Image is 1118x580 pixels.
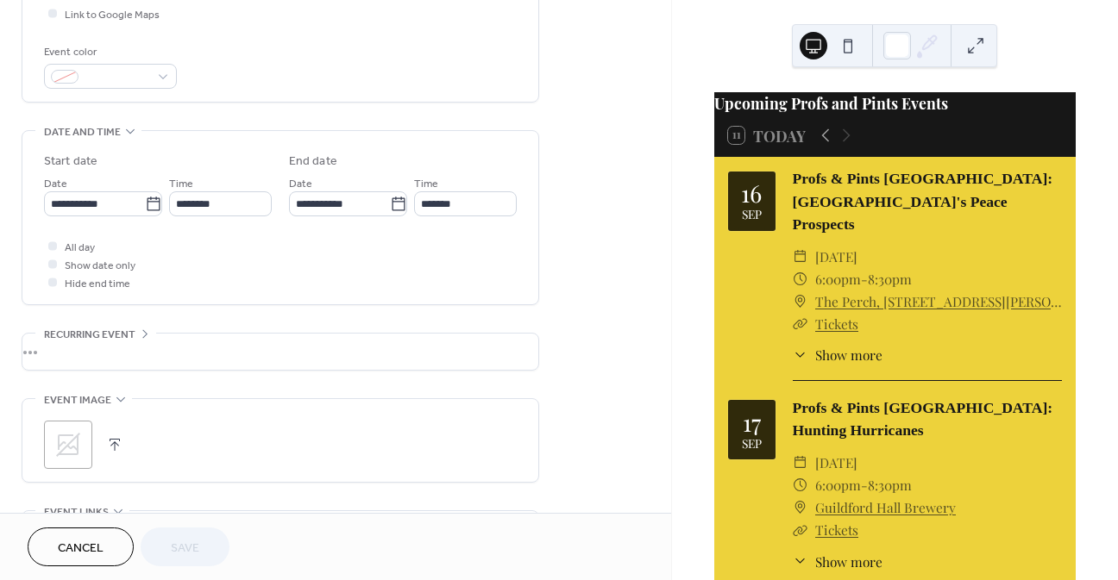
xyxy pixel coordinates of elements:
[815,345,882,365] span: Show more
[793,313,808,335] div: ​
[815,474,861,496] span: 6:00pm
[793,345,882,365] button: ​Show more
[65,6,160,24] span: Link to Google Maps
[868,474,912,496] span: 8:30pm
[741,181,762,205] div: 16
[44,421,92,469] div: ;
[289,175,312,193] span: Date
[44,175,67,193] span: Date
[793,290,808,313] div: ​
[815,496,956,519] a: Guildford Hall Brewery
[793,519,808,541] div: ​
[815,552,882,571] span: Show more
[65,275,130,293] span: Hide end time
[815,452,857,474] span: [DATE]
[44,153,97,171] div: Start date
[815,246,857,268] span: [DATE]
[58,539,104,558] span: Cancel
[289,153,337,171] div: End date
[793,452,808,474] div: ​
[793,552,808,571] div: ​
[815,315,858,333] a: Tickets
[44,503,109,521] span: Event links
[815,290,1062,313] a: The Perch, [STREET_ADDRESS][PERSON_NAME]
[861,474,868,496] span: -
[793,496,808,519] div: ​
[815,268,861,290] span: 6:00pm
[44,326,135,344] span: Recurring event
[793,246,808,268] div: ​
[742,438,762,450] div: Sep
[169,175,193,193] span: Time
[414,175,438,193] span: Time
[44,43,173,61] div: Event color
[22,334,538,370] div: •••
[742,209,762,221] div: Sep
[44,123,121,141] span: Date and time
[793,170,1053,233] a: Profs & Pints [GEOGRAPHIC_DATA]: [GEOGRAPHIC_DATA]'s Peace Prospects
[65,257,135,275] span: Show date only
[793,345,808,365] div: ​
[793,268,808,290] div: ​
[868,268,912,290] span: 8:30pm
[861,268,868,290] span: -
[44,391,111,409] span: Event image
[793,399,1053,439] a: Profs & Pints [GEOGRAPHIC_DATA]: Hunting Hurricanes
[815,521,858,539] a: Tickets
[793,552,882,571] button: ​Show more
[65,239,95,257] span: All day
[28,527,134,566] button: Cancel
[743,410,761,434] div: 17
[714,92,1076,115] div: Upcoming Profs and Pints Events
[793,474,808,496] div: ​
